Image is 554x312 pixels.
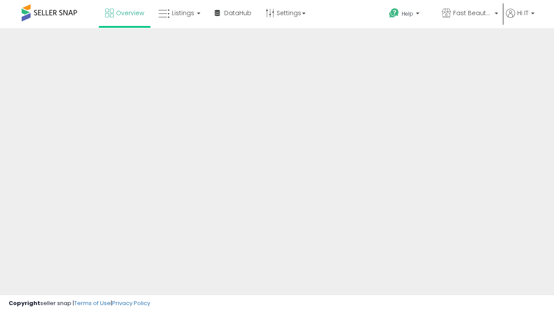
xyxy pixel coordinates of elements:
[224,9,251,17] span: DataHub
[112,299,150,307] a: Privacy Policy
[9,299,150,308] div: seller snap | |
[389,8,399,19] i: Get Help
[453,9,492,17] span: Fast Beauty ([GEOGRAPHIC_DATA])
[382,1,434,28] a: Help
[74,299,111,307] a: Terms of Use
[9,299,40,307] strong: Copyright
[506,9,535,28] a: Hi IT
[517,9,528,17] span: Hi IT
[402,10,413,17] span: Help
[172,9,194,17] span: Listings
[116,9,144,17] span: Overview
